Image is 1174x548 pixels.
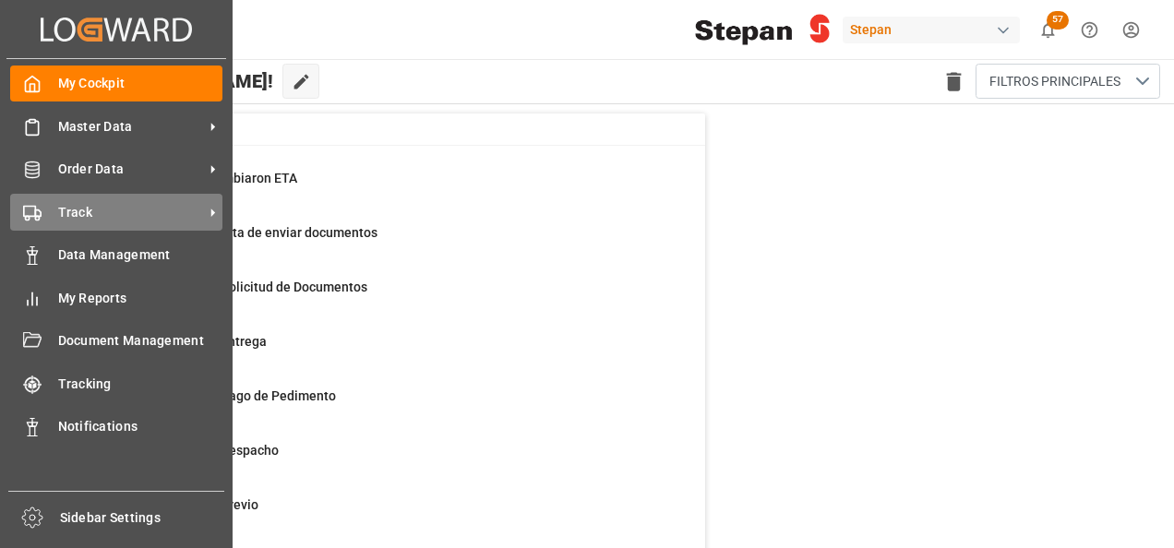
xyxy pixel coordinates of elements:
div: Stepan [843,17,1020,43]
a: 702Pendiente de PrevioFinal Delivery [93,495,682,534]
a: 14Ordenes que falta de enviar documentosContainer Schema [93,223,682,262]
span: Ordenes para Solicitud de Documentos [139,280,367,294]
span: FILTROS PRINCIPALES [989,72,1120,91]
span: My Cockpit [58,74,223,93]
span: Order Data [58,160,204,179]
a: Notifications [10,409,222,445]
span: Track [58,203,204,222]
a: Document Management [10,323,222,359]
span: Ordenes que falta de enviar documentos [139,225,377,240]
a: My Cockpit [10,66,222,101]
button: Help Center [1069,9,1110,51]
a: 9Pendiente de Pago de PedimentoFinal Delivery [93,387,682,425]
button: Stepan [843,12,1027,47]
span: Document Management [58,331,223,351]
a: 23Ordenes para Solicitud de DocumentosPurchase Orders [93,278,682,316]
button: open menu [976,64,1160,99]
span: 57 [1047,11,1069,30]
a: 26Embarques cambiaron ETAContainer Schema [93,169,682,208]
a: Data Management [10,237,222,273]
a: 0Pendiente de DespachoFinal Delivery [93,441,682,480]
span: My Reports [58,289,223,308]
span: Tracking [58,375,223,394]
span: Sidebar Settings [60,508,225,528]
img: Stepan_Company_logo.svg.png_1713531530.png [695,14,830,46]
span: Pendiente de Pago de Pedimento [139,388,336,403]
span: Master Data [58,117,204,137]
a: My Reports [10,280,222,316]
span: Notifications [58,417,223,436]
a: 85Pendiente de entregaFinal Delivery [93,332,682,371]
button: show 57 new notifications [1027,9,1069,51]
a: Tracking [10,365,222,401]
span: Data Management [58,245,223,265]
